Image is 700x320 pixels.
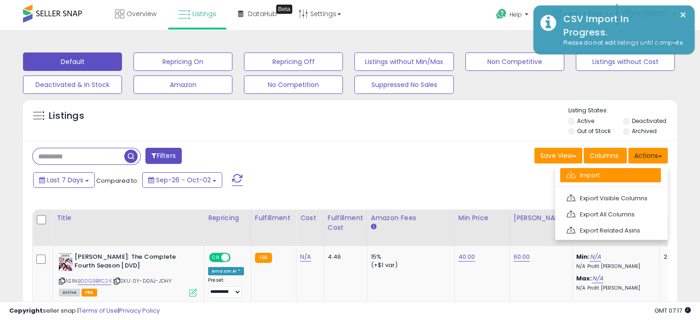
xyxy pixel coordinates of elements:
[255,253,272,263] small: FBA
[654,306,691,315] span: 2025-10-10 07:17 GMT
[560,191,661,205] a: Export Visible Columns
[59,289,80,297] span: All listings currently available for purchase on Amazon
[592,274,603,283] a: N/A
[328,253,360,261] div: 4.46
[133,76,232,94] button: Amazon
[9,307,160,315] div: seller snap | |
[556,39,688,47] div: Please do not edit listings until complete.
[514,213,568,223] div: [PERSON_NAME]
[49,110,84,122] h5: Listings
[576,52,675,71] button: Listings without Cost
[458,252,475,262] a: 40.00
[576,285,653,291] p: N/A Profit [PERSON_NAME]
[96,176,139,185] span: Compared to:
[208,277,244,298] div: Preset:
[244,76,343,94] button: No Competition
[560,223,661,238] a: Export Related Asins
[9,306,43,315] strong: Copyright
[229,254,244,262] span: OFF
[371,223,376,231] small: Amazon Fees.
[560,168,661,182] a: Import
[496,8,507,20] i: Get Help
[458,213,506,223] div: Min Price
[192,9,216,18] span: Listings
[679,9,687,21] button: ×
[244,52,343,71] button: Repricing Off
[354,76,453,94] button: Suppressed No Sales
[576,263,653,270] p: N/A Profit [PERSON_NAME]
[248,9,277,18] span: DataHub
[577,117,594,125] label: Active
[113,277,172,285] span: | SKU: 0Y-D0AJ-JDHY
[576,274,592,283] b: Max:
[78,277,111,285] a: B00G3BRC24
[23,76,122,94] button: Deactivated & In Stock
[465,52,564,71] button: Non Competitive
[276,5,292,14] div: Tooltip anchor
[631,117,666,125] label: Deactivated
[590,151,619,160] span: Columns
[590,252,601,262] a: N/A
[47,175,83,185] span: Last 7 Days
[300,213,320,223] div: Cost
[79,306,118,315] a: Terms of Use
[577,127,611,135] label: Out of Stock
[509,11,522,18] span: Help
[584,148,627,163] button: Columns
[145,148,181,164] button: Filters
[534,148,582,163] button: Save View
[142,172,222,188] button: Sep-26 - Oct-02
[23,52,122,71] button: Default
[568,106,677,115] p: Listing States:
[560,207,661,221] a: Export All Columns
[156,175,211,185] span: Sep-26 - Oct-02
[208,213,247,223] div: Repricing
[514,252,530,262] a: 60.00
[328,213,363,233] div: Fulfillment Cost
[371,213,451,223] div: Amazon Fees
[210,254,221,262] span: ON
[33,172,95,188] button: Last 7 Days
[556,12,688,39] div: CSV Import In Progress.
[57,213,200,223] div: Title
[133,52,232,71] button: Repricing On
[208,267,244,275] div: Amazon AI *
[75,253,186,272] b: [PERSON_NAME]: The Complete Fourth Season [DVD]
[354,52,453,71] button: Listings without Min/Max
[119,306,160,315] a: Privacy Policy
[59,253,197,296] div: ASIN:
[631,127,656,135] label: Archived
[572,209,660,246] th: The percentage added to the cost of goods (COGS) that forms the calculator for Min & Max prices.
[371,253,447,261] div: 15%
[59,253,72,271] img: 51pK1pAY4ML._SL40_.jpg
[127,9,156,18] span: Overview
[664,253,692,261] div: 2
[255,213,292,223] div: Fulfillment
[371,261,447,269] div: (+$1 var)
[628,148,668,163] button: Actions
[576,252,590,261] b: Min:
[81,289,97,297] span: FBA
[489,1,538,30] a: Help
[300,252,311,262] a: N/A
